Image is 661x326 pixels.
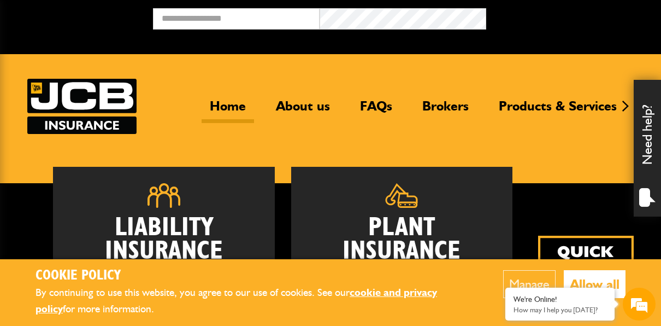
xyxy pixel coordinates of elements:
h2: Cookie Policy [36,267,470,284]
div: We're Online! [514,295,606,304]
h2: Liability Insurance [69,216,258,269]
p: How may I help you today? [514,306,606,314]
a: Brokers [414,98,477,123]
a: About us [268,98,338,123]
a: FAQs [352,98,400,123]
button: Manage [503,270,556,298]
img: JCB Insurance Services logo [27,79,137,134]
a: Home [202,98,254,123]
button: Broker Login [486,8,653,25]
div: Need help? [634,80,661,217]
button: Allow all [564,270,625,298]
a: Products & Services [491,98,625,123]
a: JCB Insurance Services [27,79,137,134]
h2: Plant Insurance [308,216,497,263]
p: By continuing to use this website, you agree to our use of cookies. See our for more information. [36,284,470,318]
